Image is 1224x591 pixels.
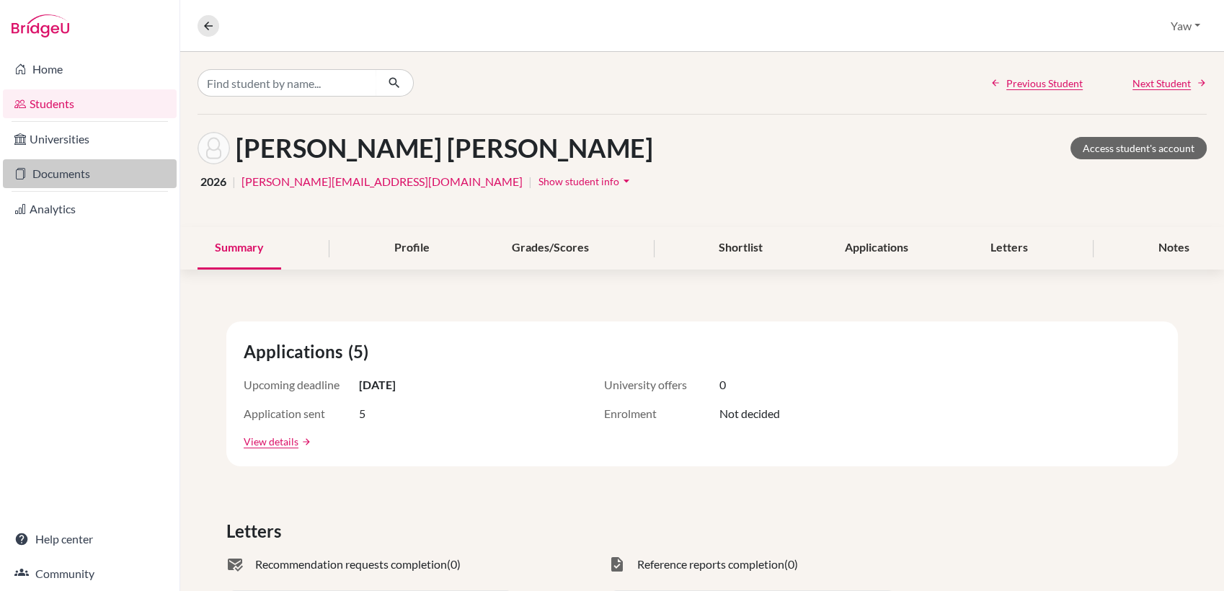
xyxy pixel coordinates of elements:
[637,556,784,573] span: Reference reports completion
[3,159,177,188] a: Documents
[359,376,396,394] span: [DATE]
[244,376,359,394] span: Upcoming deadline
[298,437,311,447] a: arrow_forward
[3,89,177,118] a: Students
[538,175,619,187] span: Show student info
[359,405,365,422] span: 5
[719,376,726,394] span: 0
[1006,76,1083,91] span: Previous Student
[236,133,653,164] h1: [PERSON_NAME] [PERSON_NAME]
[377,227,447,270] div: Profile
[244,434,298,449] a: View details
[3,525,177,554] a: Help center
[198,69,376,97] input: Find student by name...
[1164,12,1207,40] button: Yaw
[1141,227,1207,270] div: Notes
[604,376,719,394] span: University offers
[990,76,1083,91] a: Previous Student
[784,556,798,573] span: (0)
[348,339,374,365] span: (5)
[244,405,359,422] span: Application sent
[3,55,177,84] a: Home
[973,227,1045,270] div: Letters
[12,14,69,37] img: Bridge-U
[495,227,606,270] div: Grades/Scores
[255,556,447,573] span: Recommendation requests completion
[828,227,926,270] div: Applications
[198,227,281,270] div: Summary
[226,556,244,573] span: mark_email_read
[538,170,634,192] button: Show student infoarrow_drop_down
[608,556,626,573] span: task
[619,174,634,188] i: arrow_drop_down
[1132,76,1207,91] a: Next Student
[200,173,226,190] span: 2026
[3,195,177,223] a: Analytics
[244,339,348,365] span: Applications
[198,132,230,164] img: Josette Selinam Akusika Dede Sedalo's avatar
[719,405,780,422] span: Not decided
[1070,137,1207,159] a: Access student's account
[604,405,719,422] span: Enrolment
[241,173,523,190] a: [PERSON_NAME][EMAIL_ADDRESS][DOMAIN_NAME]
[232,173,236,190] span: |
[1132,76,1191,91] span: Next Student
[3,125,177,154] a: Universities
[3,559,177,588] a: Community
[447,556,461,573] span: (0)
[701,227,780,270] div: Shortlist
[528,173,532,190] span: |
[226,518,287,544] span: Letters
